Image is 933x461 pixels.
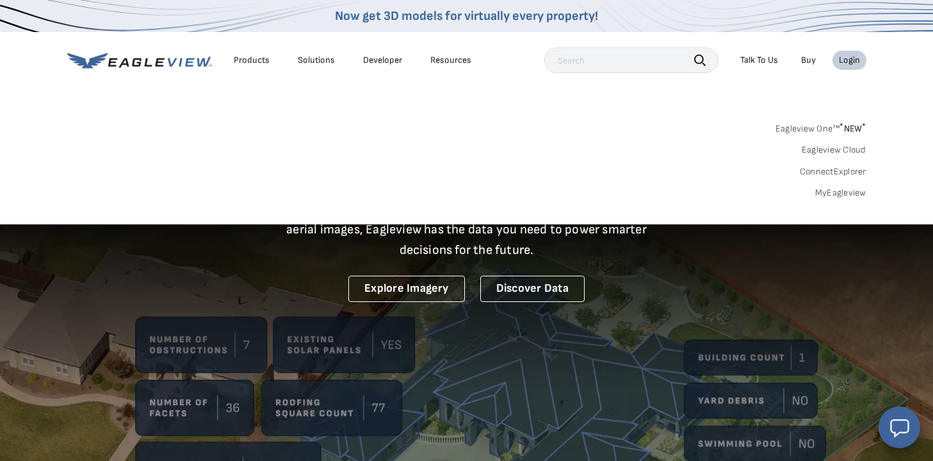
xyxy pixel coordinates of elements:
a: Buy [801,54,816,66]
p: A new era starts here. Built on more than 3.5 billion high-resolution aerial images, Eagleview ha... [271,199,663,260]
button: Open chat window [879,407,920,448]
a: Now get 3D models for virtually every property! [335,8,598,24]
div: Resources [430,54,471,66]
a: MyEagleview [815,187,866,199]
span: NEW [840,123,866,134]
a: Developer [363,54,402,66]
a: Explore Imagery [348,276,465,302]
a: Eagleview Cloud [802,144,866,156]
div: Talk To Us [740,54,778,66]
input: Search [544,47,718,73]
div: Solutions [298,54,335,66]
a: ConnectExplorer [800,166,866,178]
a: Discover Data [480,276,585,302]
a: Eagleview One™*NEW* [775,119,866,134]
div: Products [234,54,270,66]
div: Login [839,54,860,66]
